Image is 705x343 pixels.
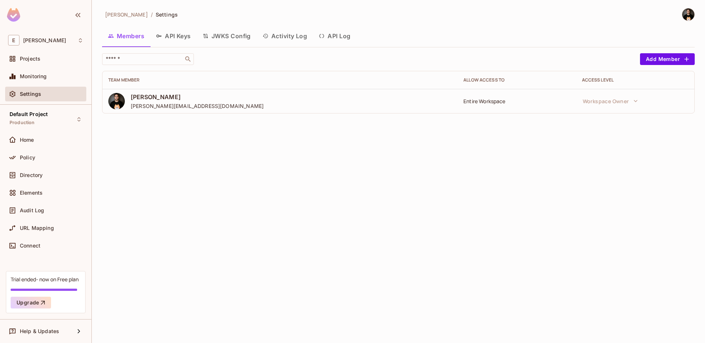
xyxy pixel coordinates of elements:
[582,77,688,83] div: Access Level
[10,120,35,126] span: Production
[20,73,47,79] span: Monitoring
[8,35,19,46] span: E
[640,53,695,65] button: Add Member
[20,155,35,160] span: Policy
[20,225,54,231] span: URL Mapping
[7,8,20,22] img: SReyMgAAAABJRU5ErkJggg==
[20,207,44,213] span: Audit Log
[23,37,66,43] span: Workspace: Eli
[257,27,313,45] button: Activity Log
[131,93,264,101] span: [PERSON_NAME]
[463,77,570,83] div: Allow Access to
[151,11,153,18] li: /
[682,8,694,21] img: Eli Moshkovich
[463,98,570,105] div: Entire Workspace
[313,27,356,45] button: API Log
[20,91,41,97] span: Settings
[108,77,452,83] div: Team Member
[20,172,43,178] span: Directory
[105,11,148,18] span: [PERSON_NAME]
[579,94,641,108] button: Workspace Owner
[197,27,257,45] button: JWKS Config
[20,190,43,196] span: Elements
[102,27,150,45] button: Members
[108,93,125,109] img: ACg8ocK98W5pV6HGeq59UnOniuymEd0xwuQIx_HN88wBn9_O9w=s96-c
[20,137,34,143] span: Home
[156,11,178,18] span: Settings
[11,297,51,308] button: Upgrade
[131,102,264,109] span: [PERSON_NAME][EMAIL_ADDRESS][DOMAIN_NAME]
[20,243,40,249] span: Connect
[11,276,79,283] div: Trial ended- now on Free plan
[20,328,59,334] span: Help & Updates
[10,111,48,117] span: Default Project
[20,56,40,62] span: Projects
[150,27,197,45] button: API Keys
